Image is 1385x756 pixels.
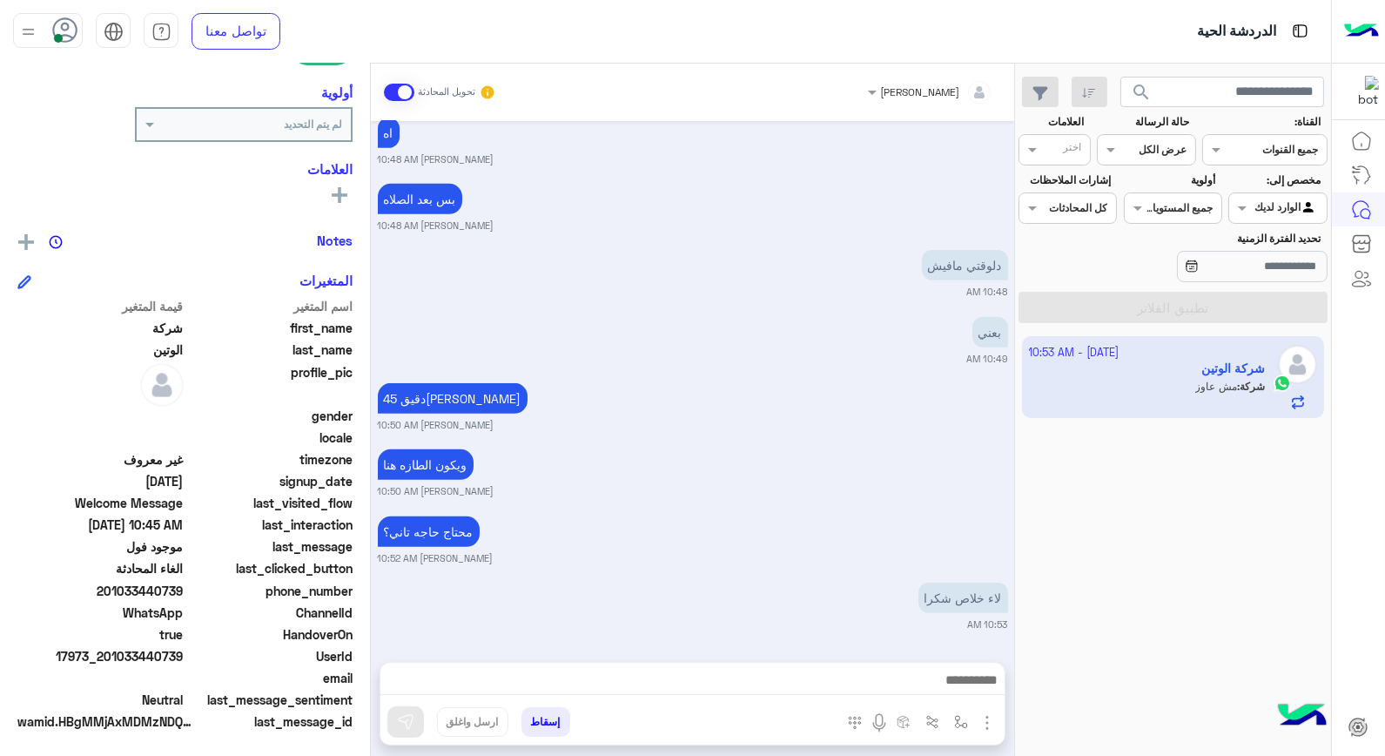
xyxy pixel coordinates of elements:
[378,184,462,214] p: 3/10/2025, 10:48 AM
[17,407,184,425] span: null
[187,450,353,469] span: timezone
[187,516,353,534] span: last_interaction
[187,559,353,577] span: last_clicked_button
[378,118,400,148] p: 3/10/2025, 10:48 AM
[967,285,1008,299] small: 10:48 AM
[18,234,34,250] img: add
[187,691,353,709] span: last_message_sentiment
[954,715,968,729] img: select flow
[321,84,353,100] h6: أولوية
[17,691,184,709] span: 0
[187,407,353,425] span: gender
[1272,686,1333,747] img: hulul-logo.png
[17,582,184,600] span: 201033440739
[17,647,184,665] span: 17973_201033440739
[17,297,184,315] span: قيمة المتغير
[1231,172,1321,188] label: مخصص إلى:
[1099,114,1189,130] label: حالة الرسالة
[378,516,480,547] p: 3/10/2025, 10:52 AM
[104,22,124,42] img: tab
[17,537,184,556] span: موجود فول
[1289,20,1311,42] img: tab
[418,85,475,99] small: تحويل المحادثة
[967,352,1008,366] small: 10:49 AM
[437,707,508,737] button: ارسل واغلق
[17,712,192,731] span: wamid.HBgMMjAxMDMzNDQwNzM5FQIAEhggQUNBNDQxQjIyN0E4NDZBMTBGM0I5QjY4QTNFNUU0MDAA
[977,712,998,733] img: send attachment
[1197,20,1276,44] p: الدردشة الحية
[317,233,353,248] h6: Notes
[1131,82,1152,103] span: search
[881,85,960,98] span: [PERSON_NAME]
[1205,114,1321,130] label: القناة:
[1063,139,1084,159] div: اختر
[144,13,178,50] a: tab
[187,604,353,622] span: ChannelId
[49,235,63,249] img: notes
[972,317,1008,348] p: 3/10/2025, 10:49 AM
[187,647,353,665] span: UserId
[378,219,494,233] small: [PERSON_NAME] 10:48 AM
[17,494,184,512] span: Welcome Message
[187,429,353,447] span: locale
[848,716,862,730] img: make a call
[521,707,570,737] button: إسقاط
[187,341,353,359] span: last_name
[378,551,494,565] small: [PERSON_NAME] 10:52 AM
[17,669,184,687] span: null
[968,618,1008,631] small: 10:53 AM
[1126,172,1215,188] label: أولوية
[187,494,353,512] span: last_visited_flow
[187,582,353,600] span: phone_number
[1344,13,1379,50] img: Logo
[17,472,184,490] span: 2025-09-14T11:51:24.633Z
[378,484,494,498] small: [PERSON_NAME] 10:50 AM
[1126,231,1321,246] label: تحديد الفترة الزمنية
[17,559,184,577] span: الغاء المحادثة
[151,22,171,42] img: tab
[897,715,911,729] img: create order
[922,250,1008,280] p: 3/10/2025, 10:48 AM
[918,583,1008,613] p: 3/10/2025, 10:53 AM
[1348,76,1379,107] img: 101148596323591
[890,707,918,736] button: create order
[187,472,353,490] span: signup_date
[17,516,184,534] span: 2025-10-03T07:45:43.364Z
[187,363,353,403] span: profile_pic
[947,707,976,736] button: select flow
[187,537,353,556] span: last_message
[1020,114,1084,130] label: العلامات
[17,625,184,644] span: true
[869,712,890,733] img: send voice note
[925,715,939,729] img: Trigger scenario
[17,429,184,447] span: null
[17,604,184,622] span: 2
[1120,77,1163,114] button: search
[187,319,353,337] span: first_name
[140,363,184,407] img: defaultAdmin.png
[378,449,474,480] p: 3/10/2025, 10:50 AM
[187,297,353,315] span: اسم المتغير
[299,273,353,288] h6: المتغيرات
[17,319,184,337] span: شركة
[17,341,184,359] span: الوتين
[195,712,353,731] span: last_message_id
[17,21,39,43] img: profile
[1020,172,1110,188] label: إشارات الملاحظات
[1019,292,1328,323] button: تطبيق الفلاتر
[187,625,353,644] span: HandoverOn
[192,13,280,50] a: تواصل معنا
[284,118,342,131] b: لم يتم التحديد
[397,713,414,731] img: send message
[378,152,494,166] small: [PERSON_NAME] 10:48 AM
[17,450,184,469] span: غير معروف
[378,383,528,414] p: 3/10/2025, 10:50 AM
[378,418,494,432] small: [PERSON_NAME] 10:50 AM
[918,707,947,736] button: Trigger scenario
[187,669,353,687] span: email
[17,161,353,177] h6: العلامات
